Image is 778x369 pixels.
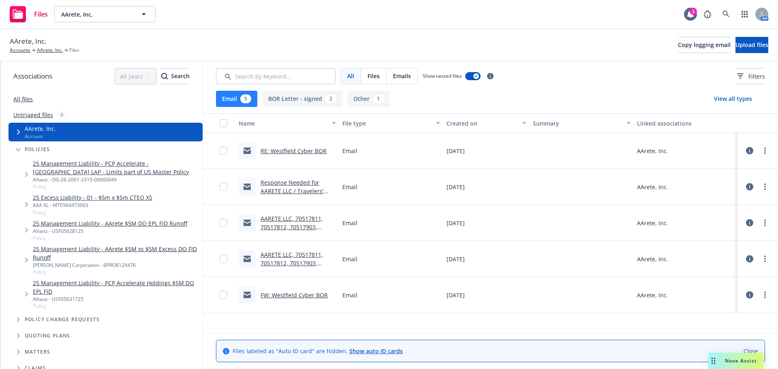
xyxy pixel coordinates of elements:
a: Switch app [737,6,753,22]
span: Email [342,291,357,299]
span: Matters [25,350,50,354]
button: SearchSearch [161,68,190,84]
div: 2 [325,94,336,103]
div: AArete, Inc. [637,183,668,191]
div: Allianz - USF05631725 [33,296,199,303]
span: Email [342,255,357,263]
div: Linked associations [637,119,734,128]
span: Policy [33,235,187,241]
a: 25 Management Liability - AArete $5M xs $5M Excess DO FID Runoff [33,245,199,262]
input: Search by keyword... [216,68,336,84]
span: [DATE] [447,183,465,191]
a: AARETE LLC, 70517811, 70517812, 70517903, 70517904 [261,251,323,275]
div: Drag to move [708,353,718,369]
span: Policy [33,209,152,216]
a: Show auto ID cards [349,347,403,355]
span: Policy [33,269,199,275]
a: more [760,146,770,156]
span: [DATE] [447,147,465,155]
span: Copy logging email [678,41,731,49]
div: 1 [690,8,697,15]
div: Allianz - OG-26-2001-3315-00000049 [33,176,199,183]
button: Nova Assist [708,353,763,369]
span: All [347,72,354,80]
span: Show nested files [423,73,462,79]
span: [DATE] [447,255,465,263]
a: FW: Westfield Cyber BOR [261,291,328,299]
span: Nova Assist [725,357,757,364]
span: Filters [737,72,765,81]
span: Email [342,183,357,191]
a: more [760,218,770,228]
a: All files [13,95,33,103]
div: File type [342,119,431,128]
button: Summary [530,113,633,133]
button: Created on [443,113,530,133]
a: more [760,290,770,300]
a: Report a Bug [699,6,716,22]
a: 25 Management Liability - AArete $5M DO EPL FID Runoff [33,219,187,228]
input: Toggle Row Selected [219,183,227,191]
div: AArete, Inc. [637,255,668,263]
span: Quoting plans [25,333,71,338]
button: Name [235,113,339,133]
div: AArete, Inc. [637,291,668,299]
div: Name [239,119,327,128]
input: Toggle Row Selected [219,219,227,227]
input: Toggle Row Selected [219,147,227,155]
a: 25 Excess Liability - 01 - $5m x $5m CTEO XS [33,193,152,202]
button: Other [347,91,390,107]
div: Search [161,68,190,84]
button: AArete, Inc. [54,6,156,22]
span: Policy [33,303,199,309]
a: 25 Management Liability - PCP Accelerate - [GEOGRAPHIC_DATA] LAP - Limits part of US Master Policy [33,159,199,176]
div: 5 [240,94,251,103]
button: Filters [737,68,765,84]
button: Linked associations [634,113,737,133]
span: Files labeled as "Auto ID card" are hidden. [233,347,403,355]
span: Filters [748,72,765,81]
span: Upload files [735,41,768,49]
span: Associations [13,71,52,81]
span: Policy change requests [25,317,100,322]
span: Emails [393,72,411,80]
div: 1 [373,94,384,103]
svg: Search [161,73,168,79]
a: Close [744,347,758,355]
a: Response Needed for AARETE LLC / Travelers' Policies [261,179,324,203]
button: File type [339,113,443,133]
div: AArete, Inc. [637,147,668,155]
a: Search [718,6,734,22]
span: Files [34,11,48,17]
span: Email [342,147,357,155]
a: RE: Westfield Cyber BOR [261,147,327,155]
span: [DATE] [447,219,465,227]
a: 25 Management Liability - PCP Accelerate Holdings $5M DO EPL FID [33,279,199,296]
input: Toggle Row Selected [219,255,227,263]
input: Toggle Row Selected [219,291,227,299]
span: Account [25,133,56,140]
input: Select all [219,119,227,127]
div: Allianz - USF05628125 [33,228,187,235]
div: Summary [533,119,621,128]
div: Created on [447,119,518,128]
a: AARETE LLC, 70517811, 70517812, 70517903, 70517904 [261,215,323,239]
button: View all types [701,91,765,107]
span: AArete, Inc. [10,36,46,47]
div: 0 [56,110,67,119]
a: AArete, Inc. [37,47,63,54]
span: Email [342,219,357,227]
a: Accounts [10,47,30,54]
button: BOR Letter - signed [262,91,342,107]
span: AArete, Inc. [61,10,131,19]
span: Files [368,72,380,80]
span: Files [69,47,79,54]
span: Policies [25,147,50,152]
span: [DATE] [447,291,465,299]
a: Untriaged files [13,111,53,119]
button: Upload files [735,37,768,53]
a: more [760,182,770,192]
div: [PERSON_NAME] Corporation - BPRO8129476 [33,262,199,269]
div: AArete, Inc. [637,219,668,227]
div: AXA XL - MTE904473903 [33,202,152,209]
